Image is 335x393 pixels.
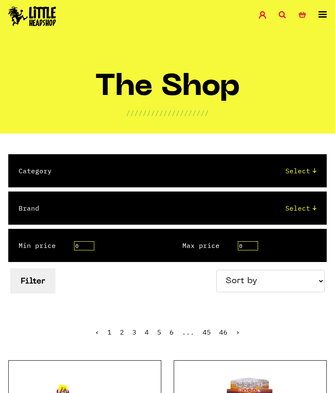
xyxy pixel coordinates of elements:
[126,108,209,118] p: ////////////////////
[236,328,240,336] a: Next »
[132,328,136,336] a: 3
[203,328,211,336] a: 45
[19,241,56,250] label: Min price
[19,166,52,176] label: Category
[95,329,99,335] li: « Previous
[145,328,149,336] a: 4
[120,328,124,336] a: 2
[8,6,56,26] img: Little Head Shop Logo
[95,73,240,108] h1: The Shop
[170,328,174,336] a: 6
[182,328,194,336] span: ...
[19,203,39,213] label: Brand
[95,328,99,336] span: ‹
[10,268,55,294] button: Filter
[157,328,161,336] a: 5
[108,328,112,336] span: 1
[219,328,227,336] a: 46
[182,241,220,250] label: Max price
